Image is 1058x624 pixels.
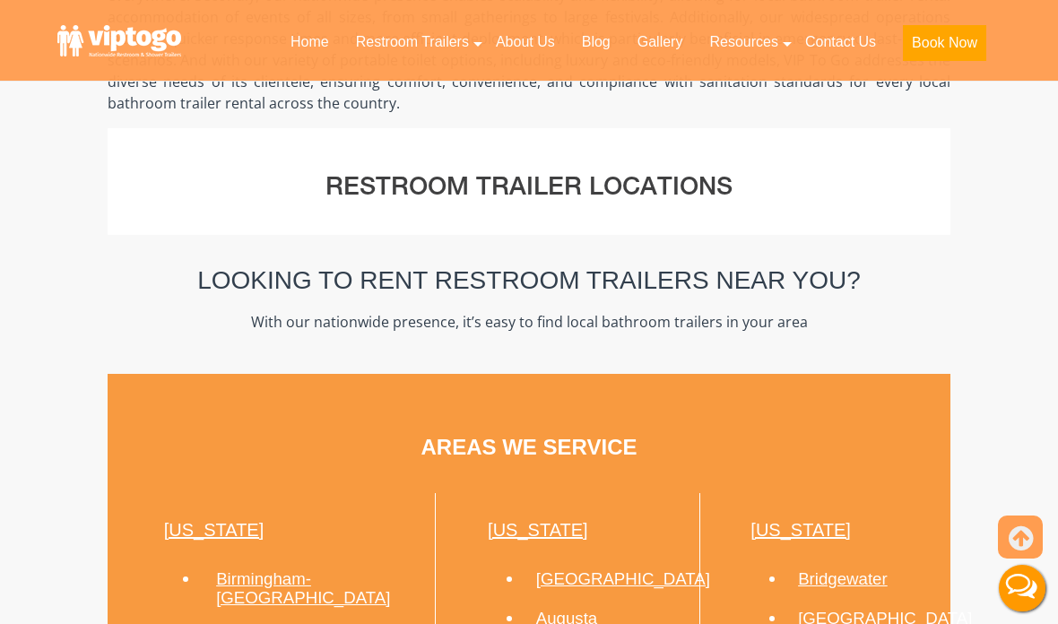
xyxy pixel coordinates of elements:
a: Restroom Trailers [343,22,482,62]
a: Birmingham-[GEOGRAPHIC_DATA] [216,569,390,607]
p: With our nationwide presence, it’s easy to find local bathroom trailers in your area [108,311,950,333]
a: Resources [696,22,791,62]
a: Bridgewater [798,569,888,588]
a: Contact Us [792,22,889,62]
a: Book Now [889,22,1000,72]
a: [GEOGRAPHIC_DATA] [536,569,710,588]
a: About Us [482,22,568,62]
button: Live Chat [986,552,1058,624]
button: Book Now [903,25,986,61]
a: Home [277,22,343,62]
h2: restroom trailer Locations [133,171,925,204]
a: Blog [568,22,624,62]
a: [US_STATE] [488,520,588,540]
a: [US_STATE] [750,520,851,540]
a: Gallery [624,22,697,62]
h2: Looking to rent restroom trailers near you? [108,264,950,297]
a: [US_STATE] [164,520,264,540]
h2: Areas We Service [421,428,637,466]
